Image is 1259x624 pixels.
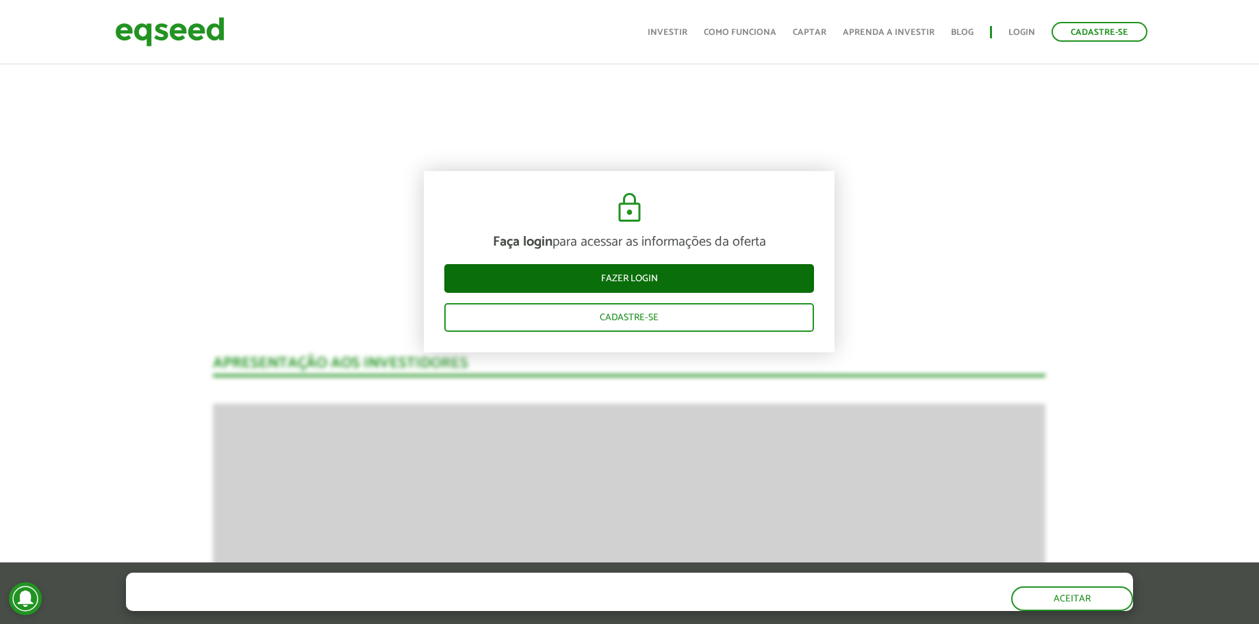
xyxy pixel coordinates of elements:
button: Aceitar [1011,586,1133,611]
img: EqSeed [115,14,225,50]
a: Aprenda a investir [843,28,934,37]
a: Cadastre-se [444,303,814,332]
h5: O site da EqSeed utiliza cookies para melhorar sua navegação. [126,573,622,594]
a: Blog [951,28,974,37]
p: para acessar as informações da oferta [444,234,814,250]
a: Fazer login [444,264,814,293]
p: Ao clicar em "aceitar", você aceita nossa . [126,597,622,610]
a: Login [1008,28,1035,37]
a: política de privacidade e de cookies [307,599,465,610]
a: Investir [648,28,687,37]
a: Captar [793,28,826,37]
strong: Faça login [493,231,552,253]
a: Como funciona [704,28,776,37]
img: cadeado.svg [613,192,646,224]
a: Cadastre-se [1052,22,1147,42]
